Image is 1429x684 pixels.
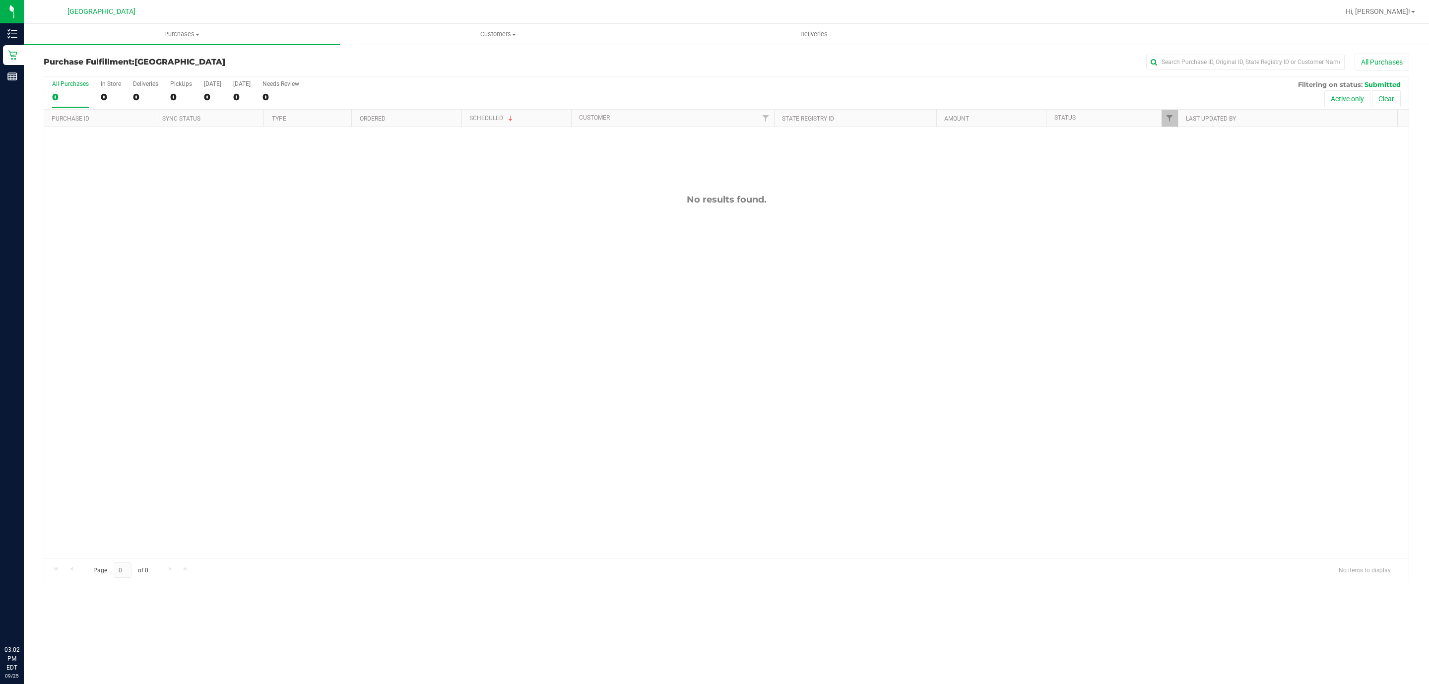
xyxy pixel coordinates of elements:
span: Hi, [PERSON_NAME]! [1346,7,1410,15]
div: [DATE] [204,80,221,87]
span: Page of 0 [85,562,156,578]
div: 0 [52,91,89,103]
a: Sync Status [162,115,200,122]
span: No items to display [1331,562,1399,577]
input: Search Purchase ID, Original ID, State Registry ID or Customer Name... [1146,55,1345,69]
a: Ordered [360,115,386,122]
div: In Store [101,80,121,87]
div: All Purchases [52,80,89,87]
div: 0 [233,91,251,103]
a: Purchase ID [52,115,89,122]
div: PickUps [170,80,192,87]
span: Deliveries [787,30,841,39]
inline-svg: Reports [7,71,17,81]
a: State Registry ID [782,115,834,122]
inline-svg: Retail [7,50,17,60]
span: Customers [340,30,655,39]
button: All Purchases [1355,54,1409,70]
a: Filter [758,110,774,127]
a: Purchases [24,24,340,45]
a: Type [272,115,286,122]
a: Customer [579,114,610,121]
a: Status [1054,114,1076,121]
div: Deliveries [133,80,158,87]
span: [GEOGRAPHIC_DATA] [134,57,225,67]
div: [DATE] [233,80,251,87]
button: Clear [1372,90,1401,107]
div: 0 [204,91,221,103]
a: Deliveries [656,24,972,45]
div: 0 [262,91,299,103]
span: [GEOGRAPHIC_DATA] [67,7,135,16]
a: Customers [340,24,656,45]
p: 03:02 PM EDT [4,645,19,672]
div: 0 [133,91,158,103]
h3: Purchase Fulfillment: [44,58,499,67]
a: Scheduled [469,115,515,122]
iframe: Resource center [10,605,40,634]
div: No results found. [44,194,1409,205]
p: 09/25 [4,672,19,680]
div: 0 [170,91,192,103]
inline-svg: Inventory [7,29,17,39]
a: Last Updated By [1186,115,1236,122]
div: 0 [101,91,121,103]
div: Needs Review [262,80,299,87]
a: Amount [944,115,969,122]
span: Purchases [24,30,340,39]
a: Filter [1162,110,1178,127]
button: Active only [1324,90,1370,107]
span: Submitted [1364,80,1401,88]
span: Filtering on status: [1298,80,1363,88]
